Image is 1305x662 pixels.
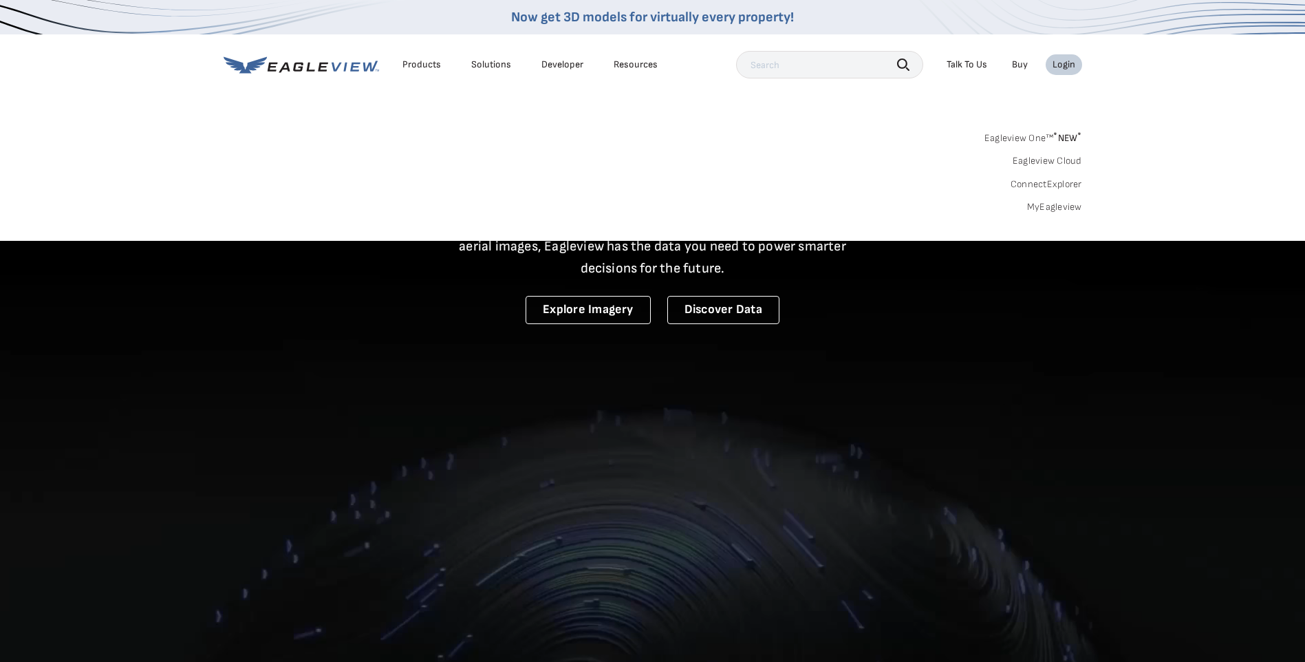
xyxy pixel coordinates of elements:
a: MyEagleview [1027,201,1082,213]
input: Search [736,51,923,78]
div: Solutions [471,58,511,71]
div: Resources [614,58,658,71]
a: Now get 3D models for virtually every property! [511,9,794,25]
a: Explore Imagery [526,296,651,324]
span: NEW [1053,132,1081,144]
div: Login [1053,58,1075,71]
a: Developer [541,58,583,71]
div: Products [402,58,441,71]
div: Talk To Us [947,58,987,71]
a: Eagleview One™*NEW* [984,128,1082,144]
a: ConnectExplorer [1011,178,1082,191]
a: Discover Data [667,296,779,324]
a: Eagleview Cloud [1013,155,1082,167]
a: Buy [1012,58,1028,71]
p: A new era starts here. Built on more than 3.5 billion high-resolution aerial images, Eagleview ha... [442,213,863,279]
